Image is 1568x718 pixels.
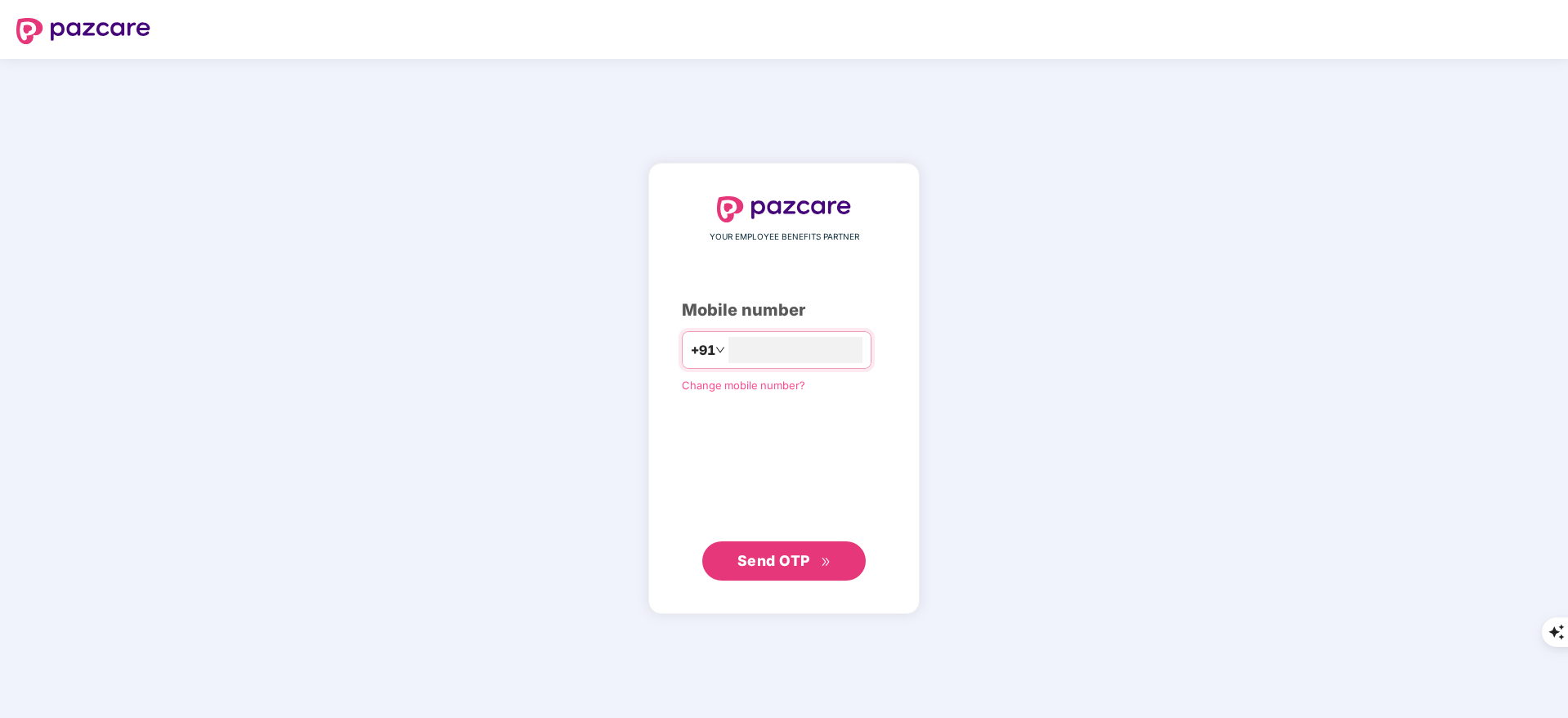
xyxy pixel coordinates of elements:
span: down [715,345,725,355]
span: YOUR EMPLOYEE BENEFITS PARTNER [710,231,859,244]
button: Send OTPdouble-right [702,541,866,581]
span: +91 [691,340,715,361]
img: logo [717,196,851,222]
span: double-right [821,557,831,568]
a: Change mobile number? [682,379,805,392]
img: logo [16,18,150,44]
div: Mobile number [682,298,886,323]
span: Send OTP [737,552,810,569]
